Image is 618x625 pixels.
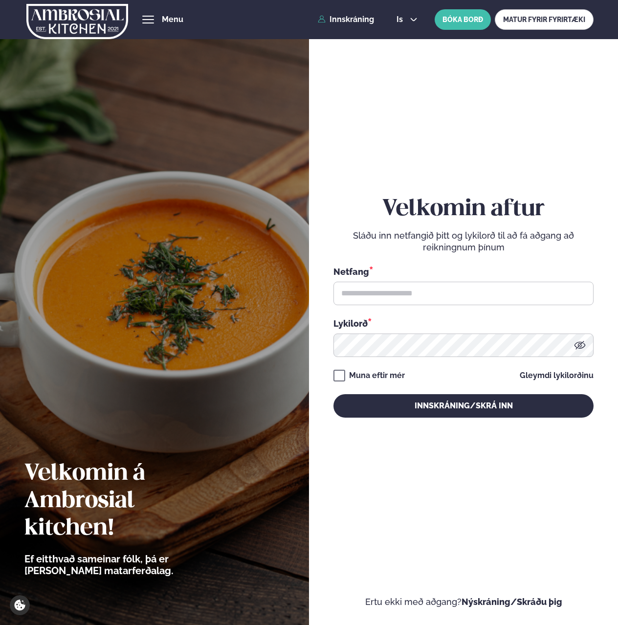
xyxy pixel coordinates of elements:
a: Gleymdi lykilorðinu [520,372,594,379]
div: Lykilorð [333,317,594,330]
p: Ef eitthvað sameinar fólk, þá er [PERSON_NAME] matarferðalag. [24,553,227,577]
button: hamburger [142,14,154,25]
p: Sláðu inn netfangið þitt og lykilorð til að fá aðgang að reikningnum þínum [333,230,594,253]
a: Nýskráning/Skráðu þig [462,597,562,607]
img: logo [26,1,129,42]
button: BÓKA BORÐ [435,9,491,30]
h2: Velkomin á Ambrosial kitchen! [24,460,227,542]
button: is [389,16,425,23]
a: Innskráning [318,15,374,24]
div: Netfang [333,265,594,278]
a: Cookie settings [10,595,30,615]
p: Ertu ekki með aðgang? [333,596,594,608]
h2: Velkomin aftur [333,196,594,223]
a: MATUR FYRIR FYRIRTÆKI [495,9,594,30]
span: is [397,16,406,23]
button: Innskráning/Skrá inn [333,394,594,418]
